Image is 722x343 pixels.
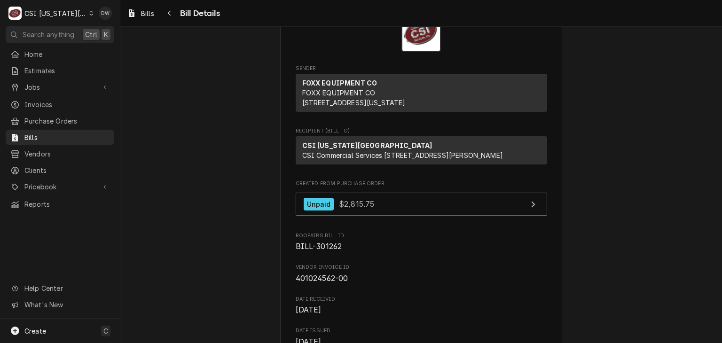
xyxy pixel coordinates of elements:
[6,179,114,195] a: Go to Pricebook
[23,30,74,39] span: Search anything
[85,30,97,39] span: Ctrl
[6,63,114,78] a: Estimates
[8,7,22,20] div: C
[24,149,110,159] span: Vendors
[296,242,342,251] span: BILL-301262
[302,141,432,149] strong: CSI [US_STATE][GEOGRAPHIC_DATA]
[24,116,110,126] span: Purchase Orders
[99,7,112,20] div: DW
[103,326,108,336] span: C
[296,180,547,187] span: Created From Purchase Order
[296,304,547,316] span: Date Received
[99,7,112,20] div: Dyane Weber's Avatar
[24,182,95,192] span: Pricebook
[296,327,547,335] span: Date Issued
[24,199,110,209] span: Reports
[296,264,547,284] div: Vendor Invoice ID
[304,198,334,210] div: Unpaid
[296,241,547,252] span: Roopairs Bill ID
[6,297,114,312] a: Go to What's New
[24,283,109,293] span: Help Center
[296,264,547,271] span: Vendor Invoice ID
[24,300,109,310] span: What's New
[24,327,46,335] span: Create
[296,180,547,220] div: Created From Purchase Order
[141,8,154,18] span: Bills
[24,165,110,175] span: Clients
[296,74,547,116] div: Sender
[6,146,114,162] a: Vendors
[296,127,547,135] span: Recipient (Bill To)
[24,66,110,76] span: Estimates
[296,193,547,216] a: View Purchase Order
[296,305,322,314] span: [DATE]
[6,130,114,145] a: Bills
[6,113,114,129] a: Purchase Orders
[296,232,547,252] div: Roopairs Bill ID
[24,82,95,92] span: Jobs
[302,79,377,87] strong: FOXX EQUIPMENT CO
[6,97,114,112] a: Invoices
[296,296,547,316] div: Date Received
[302,89,406,107] span: FOXX EQUIPMENT CO [STREET_ADDRESS][US_STATE]
[296,127,547,169] div: Bill Recipient
[339,199,374,209] span: $2,815.75
[302,151,503,159] span: CSI Commercial Services [STREET_ADDRESS][PERSON_NAME]
[24,49,110,59] span: Home
[6,79,114,95] a: Go to Jobs
[123,6,158,21] a: Bills
[177,7,220,20] span: Bill Details
[296,74,547,112] div: Sender
[104,30,108,39] span: K
[296,296,547,303] span: Date Received
[296,274,348,283] span: 401024562-00
[24,100,110,109] span: Invoices
[296,136,547,168] div: Recipient (Ship To)
[296,65,547,72] span: Sender
[296,136,547,164] div: Received (Bill From)
[6,26,114,43] button: Search anythingCtrlK
[296,232,547,240] span: Roopairs Bill ID
[8,7,22,20] div: CSI Kansas City's Avatar
[6,281,114,296] a: Go to Help Center
[296,273,547,284] span: Vendor Invoice ID
[24,8,86,18] div: CSI [US_STATE][GEOGRAPHIC_DATA]
[6,196,114,212] a: Reports
[401,12,441,52] img: Logo
[296,65,547,116] div: Bill Sender
[6,163,114,178] a: Clients
[162,6,177,21] button: Navigate back
[6,47,114,62] a: Home
[24,133,110,142] span: Bills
